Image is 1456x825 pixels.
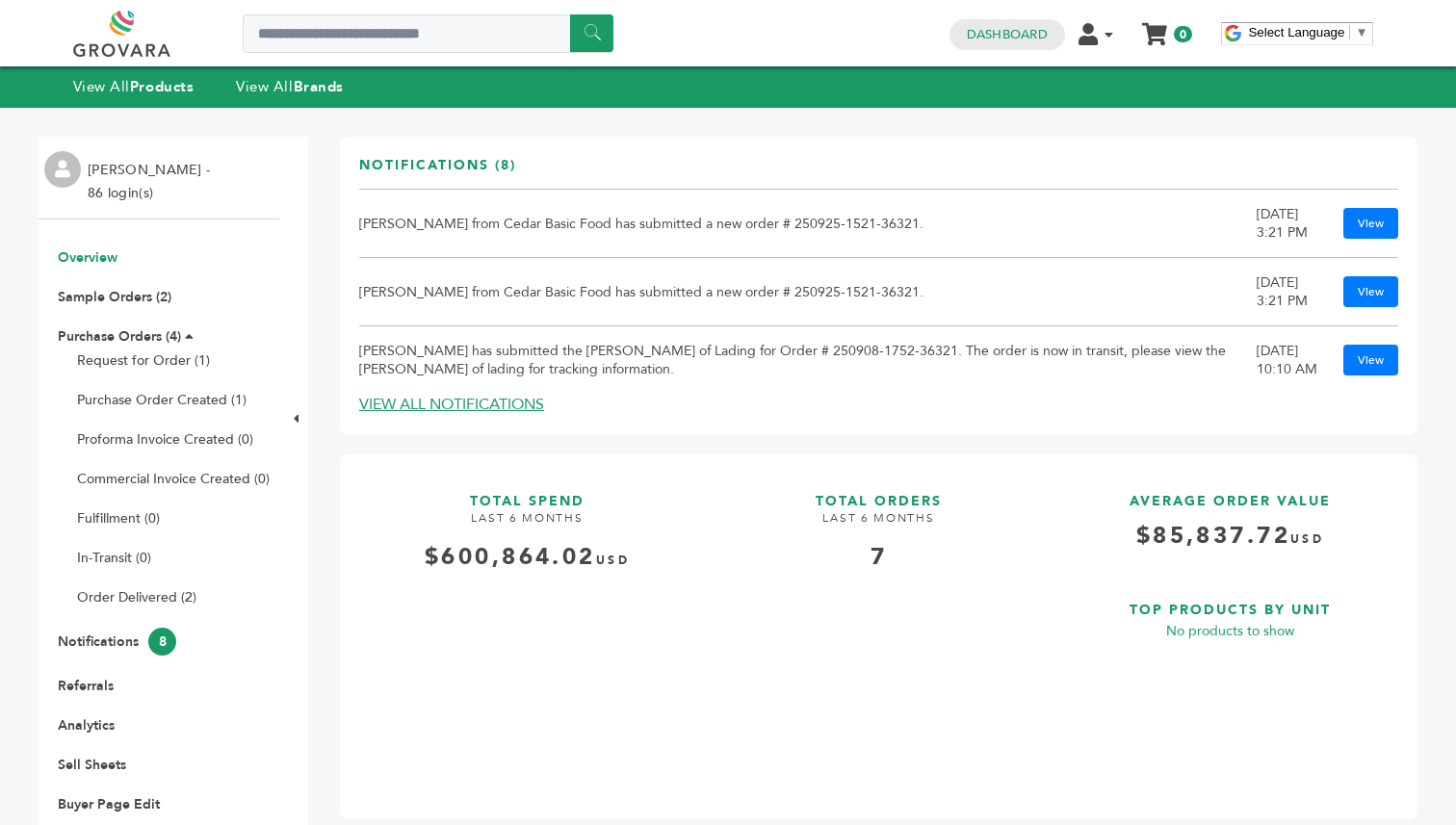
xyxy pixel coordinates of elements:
[359,190,1257,258] td: [PERSON_NAME] from Cedar Basic Food has submitted a new order # 250925-1521-36321.
[1174,26,1192,42] span: 0
[711,474,1047,511] h3: TOTAL ORDERS
[77,391,247,409] a: Purchase Order Created (1)
[1062,582,1398,620] h3: TOP PRODUCTS BY UNIT
[77,351,210,370] a: Request for Order (1)
[359,326,1257,395] td: [PERSON_NAME] has submitted the [PERSON_NAME] of Lading for Order # 250908-1752-36321. The order ...
[1257,205,1324,242] div: [DATE] 3:21 PM
[1062,620,1398,643] p: No products to show
[967,26,1048,43] a: Dashboard
[58,288,171,306] a: Sample Orders (2)
[711,510,1047,541] h4: LAST 6 MONTHS
[359,258,1257,326] td: [PERSON_NAME] from Cedar Basic Food has submitted a new order # 250925-1521-36321.
[1349,25,1350,39] span: ​
[58,327,181,346] a: Purchase Orders (4)
[359,474,695,786] a: TOTAL SPEND LAST 6 MONTHS $600,864.02USD
[1248,25,1367,39] a: Select Language​
[294,77,344,96] strong: Brands
[73,77,195,96] a: View AllProducts
[148,628,176,656] span: 8
[1062,582,1398,785] a: TOP PRODUCTS BY UNIT No products to show
[77,509,160,528] a: Fulfillment (0)
[1143,17,1165,38] a: My Cart
[77,549,151,567] a: In-Transit (0)
[1343,208,1398,239] a: View
[58,248,117,267] a: Overview
[1248,25,1344,39] span: Select Language
[359,156,516,190] h3: Notifications (8)
[58,716,115,735] a: Analytics
[130,77,194,96] strong: Products
[77,588,196,606] a: Order Delivered (2)
[1257,342,1324,378] div: [DATE] 10:10 AM
[58,756,126,774] a: Sell Sheets
[359,394,544,415] a: VIEW ALL NOTIFICATIONS
[1257,273,1324,310] div: [DATE] 3:21 PM
[1355,25,1367,39] span: ▼
[1062,474,1398,567] a: AVERAGE ORDER VALUE $85,837.72USD
[711,474,1047,786] a: TOTAL ORDERS LAST 6 MONTHS 7
[359,474,695,511] h3: TOTAL SPEND
[77,430,253,449] a: Proforma Invoice Created (0)
[1343,276,1398,307] a: View
[1343,345,1398,375] a: View
[359,541,695,574] div: $600,864.02
[1290,531,1324,547] span: USD
[596,553,630,568] span: USD
[88,159,215,205] li: [PERSON_NAME] - 86 login(s)
[1062,520,1398,567] h4: $85,837.72
[77,470,270,488] a: Commercial Invoice Created (0)
[711,541,1047,574] div: 7
[58,632,176,651] a: Notifications8
[1062,474,1398,511] h3: AVERAGE ORDER VALUE
[236,77,344,96] a: View AllBrands
[44,151,81,188] img: profile.png
[58,677,114,695] a: Referrals
[58,795,160,813] a: Buyer Page Edit
[243,14,613,53] input: Search a product or brand...
[359,510,695,541] h4: LAST 6 MONTHS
